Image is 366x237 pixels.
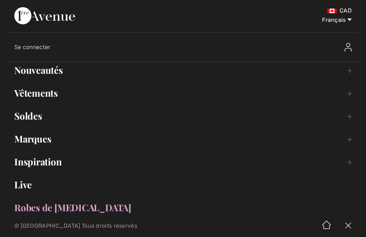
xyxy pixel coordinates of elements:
a: Vêtements [7,85,359,101]
a: Se connecterSe connecter [14,36,359,59]
a: Marques [7,131,359,147]
a: Robes de [MEDICAL_DATA] [7,200,359,216]
a: Live [7,177,359,193]
span: Chat [17,5,31,11]
a: Soldes [7,108,359,124]
a: Nouveautés [7,62,359,78]
img: Accueil [316,215,337,237]
p: © [GEOGRAPHIC_DATA] Tous droits reservés [14,223,215,228]
div: CAD [216,7,352,14]
img: X [337,215,359,237]
img: Se connecter [345,43,352,52]
img: 1ère Avenue [14,7,75,24]
span: Se connecter [14,44,51,50]
a: Inspiration [7,154,359,170]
